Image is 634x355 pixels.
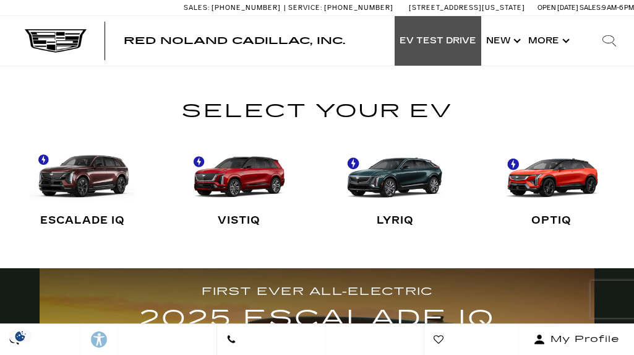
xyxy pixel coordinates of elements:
button: Open user profile menu [519,324,634,355]
a: ESCALADE IQ ESCALADE IQ [30,136,137,239]
h2: SELECT YOUR EV [30,96,605,127]
a: EV Test Drive [395,16,481,66]
img: Cadillac Dark Logo with Cadillac White Text [25,29,87,53]
a: [STREET_ADDRESS][US_STATE] [409,4,525,12]
span: Sales: [580,4,602,12]
h5: FIRST EVER ALL-ELECTRIC [139,283,495,300]
a: Sales: [PHONE_NUMBER] [184,4,284,11]
a: Contact Us [216,324,326,355]
a: VISTIQ VISTIQ [186,136,293,239]
span: Search [19,331,71,348]
span: Service: [288,4,322,12]
button: More [523,16,572,66]
span: Open [DATE] [538,4,578,12]
a: Service: [PHONE_NUMBER] [284,4,396,11]
a: LYRIQ LYRIQ [342,136,449,239]
span: Sales: [184,4,210,12]
span: 9 AM-6 PM [602,4,634,12]
a: OPTIQ OPTIQ [498,136,605,239]
h1: 2025 ESCALADE IQ [139,300,495,337]
a: New [481,16,523,66]
a: Glovebox [424,324,519,355]
span: Contact Us [236,331,316,348]
section: Click to Open Cookie Consent Modal [6,330,35,343]
span: My Profile [546,331,620,348]
span: Red Noland Cadillac, Inc. [124,35,345,46]
img: Opt-Out Icon [6,330,35,343]
span: [PHONE_NUMBER] [212,4,281,12]
span: Glovebox [443,331,509,348]
a: Red Noland Cadillac, Inc. [124,36,345,46]
span: [PHONE_NUMBER] [324,4,393,12]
